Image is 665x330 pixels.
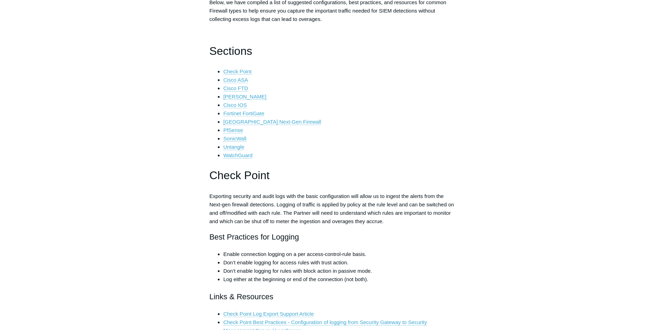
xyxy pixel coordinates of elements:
[223,110,265,117] a: Fortinet FortiGate
[209,42,456,60] h1: Sections
[223,77,248,83] a: Cisco ASA
[223,102,247,108] a: Cisco IOS
[223,85,248,91] a: Cisco FTD
[223,119,321,125] a: [GEOGRAPHIC_DATA] Next-Gen Firewall
[223,250,456,258] li: Enable connection logging on a per access-control-rule basis.
[209,291,456,303] h2: Links & Resources
[223,275,456,284] li: Log either at the beginning or end of the connection (not both).
[223,135,246,142] a: SonicWall
[223,152,253,159] a: WatchGuard
[223,68,252,75] a: Check Point
[209,192,456,226] p: Exporting security and audit logs with the basic configuration will allow us to ingest the alerts...
[223,127,243,133] a: PfSense
[223,94,266,100] a: [PERSON_NAME]
[209,231,456,243] h2: Best Practices for Logging
[223,267,456,275] li: Don’t enable logging for rules with block action in passive mode.
[223,144,244,150] a: Untangle
[209,167,456,184] h1: Check Point
[223,258,456,267] li: Don’t enable logging for access rules with trust action.
[223,311,314,317] a: Check Point Log Export Support Article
